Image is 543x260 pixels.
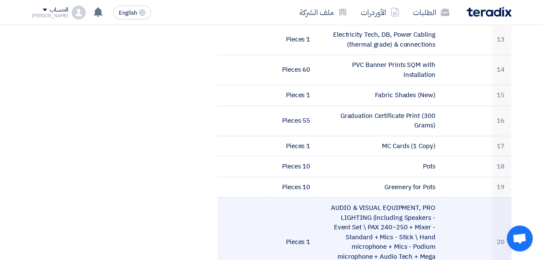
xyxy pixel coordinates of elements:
[267,105,317,136] td: 55 Pieces
[492,177,511,197] td: 19
[113,6,151,19] button: English
[317,85,442,106] td: Fabric Shades (New)
[317,105,442,136] td: Graduation Certificate Print (300 Grams)
[267,156,317,177] td: 10 Pieces
[507,225,533,251] a: Open chat
[406,2,456,22] a: الطلبات
[492,85,511,106] td: 15
[119,10,137,16] span: English
[317,136,442,156] td: MC Cards (1 Copy)
[492,55,511,85] td: 14
[492,105,511,136] td: 16
[317,55,442,85] td: PVC Banner Prints SQM with installation
[267,177,317,197] td: 10 Pieces
[32,13,69,18] div: [PERSON_NAME]
[492,136,511,156] td: 17
[267,55,317,85] td: 60 Pieces
[267,85,317,106] td: 1 Pieces
[492,25,511,55] td: 13
[467,7,511,17] img: Teradix logo
[292,2,354,22] a: ملف الشركة
[317,156,442,177] td: Pots
[317,25,442,55] td: Electricity Tech, DB, Power Cabling (thermal grade) & connections
[267,25,317,55] td: 1 Pieces
[317,177,442,197] td: Greenery for Pots
[354,2,406,22] a: الأوردرات
[50,6,68,14] div: الحساب
[72,6,86,19] img: profile_test.png
[492,156,511,177] td: 18
[267,136,317,156] td: 1 Pieces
